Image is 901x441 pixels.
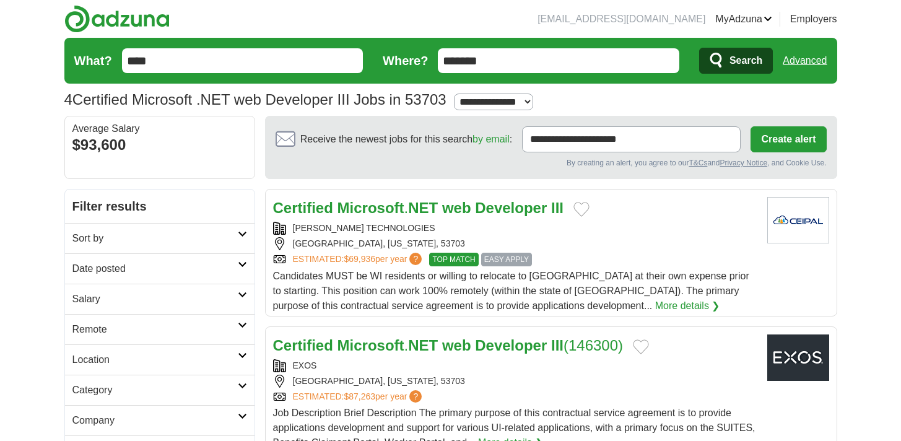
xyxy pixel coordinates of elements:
[409,253,422,265] span: ?
[65,314,255,344] a: Remote
[409,390,422,403] span: ?
[475,199,547,216] strong: Developer
[72,383,238,398] h2: Category
[293,390,425,403] a: ESTIMATED:$87,263per year?
[715,12,772,27] a: MyAdzuna
[408,337,438,354] strong: NET
[293,360,317,370] a: EXOS
[383,51,428,70] label: Where?
[72,292,238,307] h2: Salary
[538,12,705,27] li: [EMAIL_ADDRESS][DOMAIN_NAME]
[344,391,375,401] span: $87,263
[273,222,757,235] div: [PERSON_NAME] TECHNOLOGIES
[429,253,478,266] span: TOP MATCH
[65,284,255,314] a: Salary
[655,299,720,313] a: More details ❯
[64,91,446,108] h1: Certified Microsoft .NET web Developer III Jobs in 53703
[273,199,333,216] strong: Certified
[337,199,404,216] strong: Microsoft
[699,48,773,74] button: Search
[72,413,238,428] h2: Company
[74,51,112,70] label: What?
[551,199,564,216] strong: III
[65,405,255,435] a: Company
[633,339,649,354] button: Add to favorite jobs
[767,334,829,381] img: EXOS logo
[790,12,837,27] a: Employers
[72,231,238,246] h2: Sort by
[65,375,255,405] a: Category
[273,237,757,250] div: [GEOGRAPHIC_DATA], [US_STATE], 53703
[72,134,247,156] div: $93,600
[72,322,238,337] h2: Remote
[300,132,512,147] span: Receive the newest jobs for this search :
[573,202,590,217] button: Add to favorite jobs
[551,337,564,354] strong: III
[276,157,827,168] div: By creating an alert, you agree to our and , and Cookie Use.
[65,223,255,253] a: Sort by
[65,253,255,284] a: Date posted
[273,337,624,354] a: Certified Microsoft.NET web Developer III(146300)
[293,253,425,266] a: ESTIMATED:$69,936per year?
[72,124,247,134] div: Average Salary
[273,271,749,311] span: Candidates MUST be WI residents or willing to relocate to [GEOGRAPHIC_DATA] at their own expense ...
[344,254,375,264] span: $69,936
[783,48,827,73] a: Advanced
[408,199,438,216] strong: NET
[72,352,238,367] h2: Location
[64,5,170,33] img: Adzuna logo
[64,89,72,111] span: 4
[472,134,510,144] a: by email
[689,159,707,167] a: T&Cs
[337,337,404,354] strong: Microsoft
[475,337,547,354] strong: Developer
[481,253,532,266] span: EASY APPLY
[729,48,762,73] span: Search
[65,190,255,223] h2: Filter results
[273,337,333,354] strong: Certified
[273,375,757,388] div: [GEOGRAPHIC_DATA], [US_STATE], 53703
[720,159,767,167] a: Privacy Notice
[273,199,564,216] a: Certified Microsoft.NET web Developer III
[442,337,471,354] strong: web
[72,261,238,276] h2: Date posted
[442,199,471,216] strong: web
[65,344,255,375] a: Location
[751,126,826,152] button: Create alert
[767,197,829,243] img: Company logo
